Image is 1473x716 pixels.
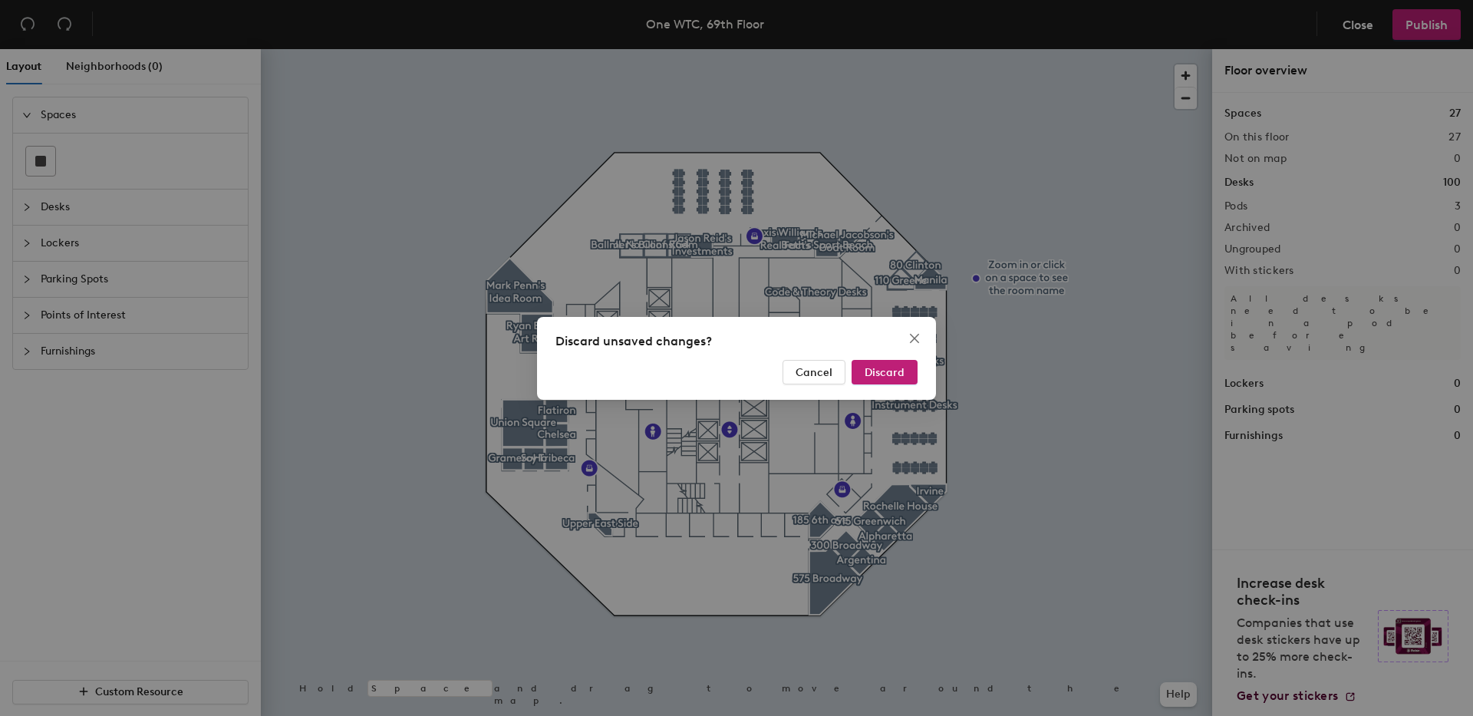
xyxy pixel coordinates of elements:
[783,360,845,384] button: Cancel
[796,365,832,378] span: Cancel
[865,365,905,378] span: Discard
[852,360,918,384] button: Discard
[908,332,921,345] span: close
[555,332,918,351] div: Discard unsaved changes?
[902,332,927,345] span: Close
[902,326,927,351] button: Close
